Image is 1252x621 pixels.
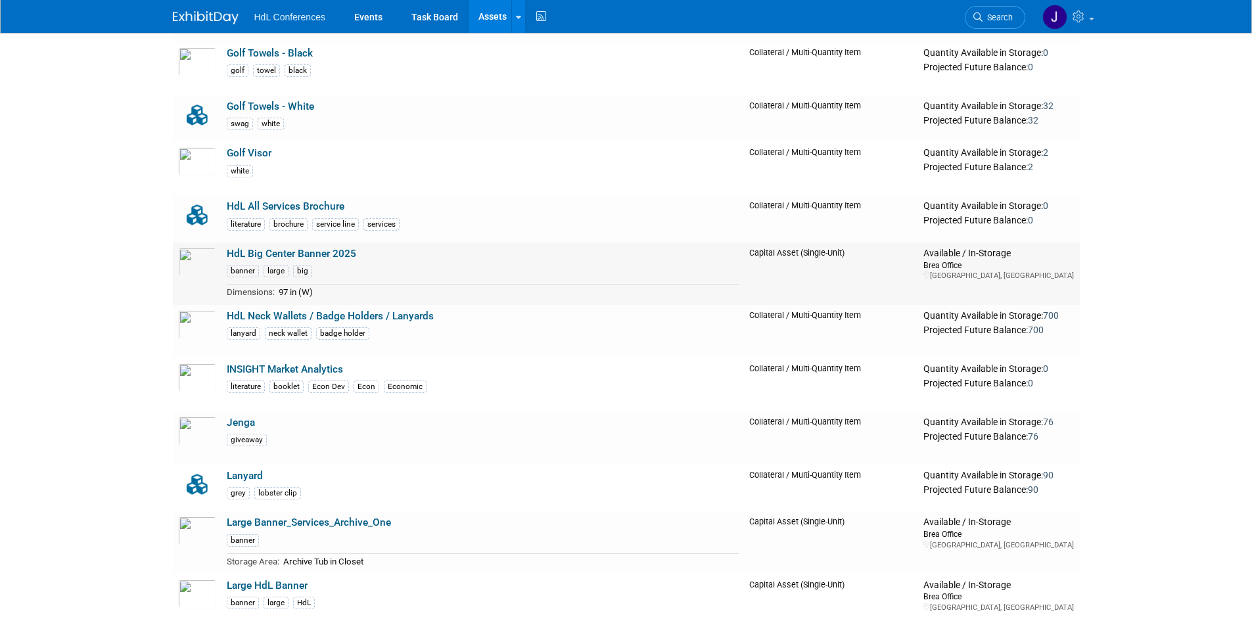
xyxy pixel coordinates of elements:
td: Capital Asset (Single-Unit) [744,242,918,305]
div: Projected Future Balance: [923,212,1074,227]
div: Brea Office [923,528,1074,540]
div: banner [227,597,259,609]
div: Projected Future Balance: [923,482,1074,496]
span: 32 [1043,101,1054,111]
div: Available / In-Storage [923,248,1074,260]
span: 0 [1043,363,1048,374]
span: 0 [1043,47,1048,58]
td: Collateral / Multi-Quantity Item [744,142,918,195]
td: Archive Tub in Closet [279,553,739,568]
td: Collateral / Multi-Quantity Item [744,358,918,411]
div: Available / In-Storage [923,580,1074,591]
div: literature [227,218,265,231]
div: Projected Future Balance: [923,59,1074,74]
div: booklet [269,380,304,393]
img: ExhibitDay [173,11,239,24]
div: Quantity Available in Storage: [923,363,1074,375]
div: black [285,64,311,77]
span: 700 [1028,325,1044,335]
div: brochure [269,218,308,231]
span: 76 [1043,417,1054,427]
div: literature [227,380,265,393]
div: Projected Future Balance: [923,159,1074,173]
div: giveaway [227,434,267,446]
div: Quantity Available in Storage: [923,310,1074,322]
img: Collateral-Icon-2.png [178,470,216,499]
div: white [258,118,284,130]
td: Collateral / Multi-Quantity Item [744,305,918,358]
div: big [293,265,312,277]
span: 97 in (W) [279,287,313,297]
a: Jenga [227,417,255,428]
div: Quantity Available in Storage: [923,200,1074,212]
a: HdL All Services Brochure [227,200,344,212]
div: lanyard [227,327,260,340]
a: Search [965,6,1025,29]
div: white [227,165,253,177]
td: Collateral / Multi-Quantity Item [744,42,918,95]
div: large [264,265,289,277]
div: grey [227,487,250,499]
a: INSIGHT Market Analytics [227,363,343,375]
a: HdL Big Center Banner 2025 [227,248,356,260]
img: Johnny Nguyen [1042,5,1067,30]
div: Projected Future Balance: [923,112,1074,127]
span: 76 [1028,431,1038,442]
div: services [363,218,400,231]
span: 700 [1043,310,1059,321]
a: Large Banner_Services_Archive_One [227,517,391,528]
span: 90 [1028,484,1038,495]
div: swag [227,118,253,130]
td: Collateral / Multi-Quantity Item [744,411,918,465]
span: 0 [1043,200,1048,211]
div: badge holder [316,327,369,340]
div: Projected Future Balance: [923,375,1074,390]
div: Brea Office [923,591,1074,602]
span: 0 [1028,378,1033,388]
div: service line [312,218,359,231]
span: Storage Area: [227,557,279,566]
div: Projected Future Balance: [923,322,1074,336]
span: HdL Conferences [254,12,325,22]
div: [GEOGRAPHIC_DATA], [GEOGRAPHIC_DATA] [923,540,1074,550]
span: 2 [1028,162,1033,172]
span: Search [983,12,1013,22]
a: Lanyard [227,470,263,482]
div: lobster clip [254,487,301,499]
div: [GEOGRAPHIC_DATA], [GEOGRAPHIC_DATA] [923,271,1074,281]
td: Collateral / Multi-Quantity Item [744,195,918,242]
div: Projected Future Balance: [923,428,1074,443]
td: Dimensions: [227,285,275,300]
span: 32 [1028,115,1038,126]
div: banner [227,534,259,547]
div: Quantity Available in Storage: [923,147,1074,159]
a: Large HdL Banner [227,580,308,591]
div: neck wallet [265,327,312,340]
span: 2 [1043,147,1048,158]
a: Golf Visor [227,147,271,159]
td: Collateral / Multi-Quantity Item [744,95,918,143]
div: Econ [354,380,379,393]
a: HdL Neck Wallets / Badge Holders / Lanyards [227,310,434,322]
span: 0 [1028,215,1033,225]
span: 0 [1028,62,1033,72]
div: towel [253,64,280,77]
div: golf [227,64,248,77]
img: Collateral-Icon-2.png [178,101,216,129]
span: 90 [1043,470,1054,480]
div: banner [227,265,259,277]
a: Golf Towels - Black [227,47,313,59]
a: Golf Towels - White [227,101,314,112]
div: [GEOGRAPHIC_DATA], [GEOGRAPHIC_DATA] [923,603,1074,612]
div: Quantity Available in Storage: [923,47,1074,59]
div: Available / In-Storage [923,517,1074,528]
div: Economic [384,380,427,393]
td: Capital Asset (Single-Unit) [744,511,918,574]
div: HdL [293,597,315,609]
div: Quantity Available in Storage: [923,470,1074,482]
div: large [264,597,289,609]
div: Econ Dev [308,380,349,393]
div: Brea Office [923,260,1074,271]
div: Quantity Available in Storage: [923,417,1074,428]
td: Collateral / Multi-Quantity Item [744,465,918,512]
